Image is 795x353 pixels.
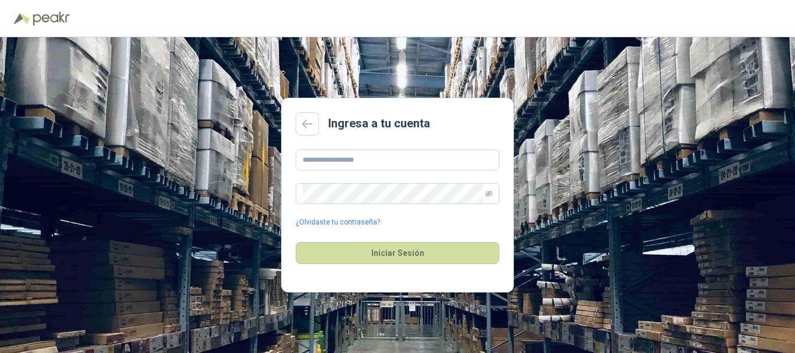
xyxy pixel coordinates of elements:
span: eye-invisible [485,190,492,197]
img: Logo [14,13,30,24]
h2: Ingresa a tu cuenta [328,115,430,133]
a: ¿Olvidaste tu contraseña? [296,217,380,228]
button: Iniciar Sesión [296,242,499,264]
img: Peakr [33,12,70,26]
